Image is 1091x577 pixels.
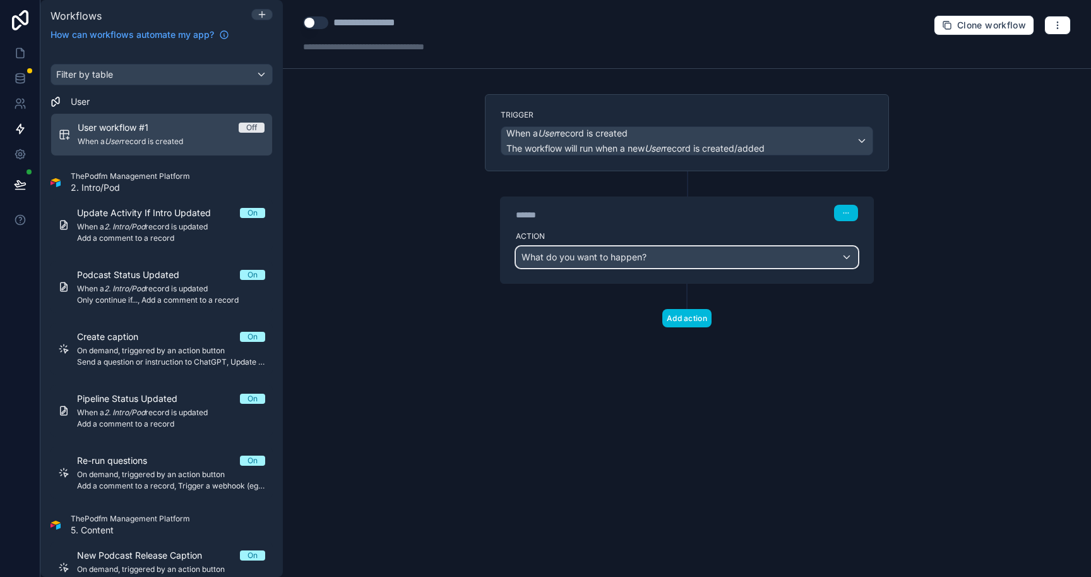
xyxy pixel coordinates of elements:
label: Trigger [501,110,873,120]
span: The workflow will run when a new record is created/added [506,143,765,154]
span: Workflows [51,9,102,22]
button: Clone workflow [934,15,1034,35]
em: User [538,128,557,138]
span: When a record is created [506,127,628,140]
button: When aUserrecord is createdThe workflow will run when a newUserrecord is created/added [501,126,873,155]
button: What do you want to happen? [516,246,858,268]
span: How can workflows automate my app? [51,28,214,41]
button: Add action [662,309,712,327]
em: User [645,143,664,154]
a: How can workflows automate my app? [45,28,234,41]
span: What do you want to happen? [522,252,647,262]
label: Action [516,231,858,241]
span: Clone workflow [957,20,1026,31]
